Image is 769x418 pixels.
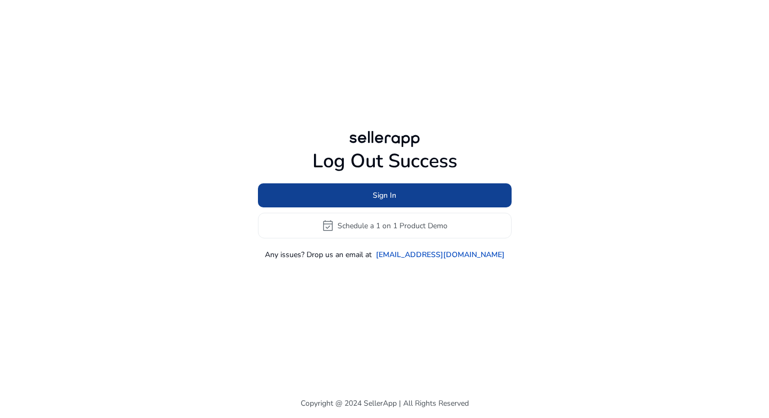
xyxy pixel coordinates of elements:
[265,249,372,260] p: Any issues? Drop us an email at
[321,219,334,232] span: event_available
[258,213,512,238] button: event_availableSchedule a 1 on 1 Product Demo
[376,249,505,260] a: [EMAIL_ADDRESS][DOMAIN_NAME]
[258,183,512,207] button: Sign In
[373,190,396,201] span: Sign In
[258,150,512,173] h1: Log Out Success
